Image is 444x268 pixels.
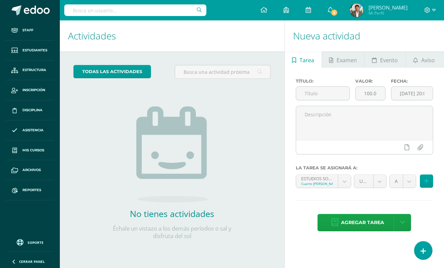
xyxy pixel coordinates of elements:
a: Estructura [5,61,54,81]
span: Unidad 4 [359,175,368,188]
span: Soporte [28,240,44,245]
img: 341803f27e08dd26eb2f05462dd2ab6d.png [350,3,363,17]
a: Disciplina [5,100,54,120]
a: todas las Actividades [73,65,151,78]
span: Asistencia [22,128,44,133]
span: Disciplina [22,107,42,113]
label: Título: [296,79,350,84]
a: Mis cursos [5,140,54,161]
a: Archivos [5,160,54,180]
h1: Nueva actividad [293,20,436,51]
span: Agregar tarea [341,214,384,231]
a: Asistencia [5,120,54,140]
span: 2 [330,9,338,16]
span: Staff [22,28,33,33]
a: ESTUDIOS SOCIALES 'A'Cuarto [PERSON_NAME][DATE] [296,175,351,188]
span: Reportes [22,187,41,193]
a: Soporte [8,237,52,247]
span: Mis cursos [22,148,44,153]
span: Mi Perfil [369,10,408,16]
span: Cerrar panel [19,259,45,264]
a: Afectivo (10.0%) [390,175,416,188]
a: Tarea [285,51,322,68]
div: ESTUDIOS SOCIALES 'A' [301,175,333,181]
input: Fecha de entrega [391,87,433,100]
a: Inscripción [5,80,54,100]
span: [PERSON_NAME] [369,4,408,11]
input: Busca una actividad próxima aquí... [175,65,270,79]
span: Inscripción [22,87,45,93]
span: Examen [337,52,357,68]
input: Busca un usuario... [64,4,206,16]
span: Tarea [300,52,314,68]
span: Estructura [22,67,46,73]
img: no_activities.png [136,106,208,202]
p: Échale un vistazo a los demás períodos o sal y disfruta del sol [104,225,240,240]
span: Archivos [22,167,41,173]
a: Evento [365,51,405,68]
a: Reportes [5,180,54,200]
input: Título [296,87,349,100]
a: Unidad 4 [354,175,386,188]
label: Valor: [355,79,386,84]
input: Puntos máximos [356,87,385,100]
h1: Actividades [68,20,276,51]
span: Aviso [421,52,435,68]
a: Examen [322,51,364,68]
span: Afectivo (10.0%) [395,175,398,188]
span: Evento [380,52,398,68]
label: La tarea se asignará a: [296,165,433,170]
div: Cuarto [PERSON_NAME][DATE] [301,181,333,186]
span: Estudiantes [22,48,47,53]
h2: No tienes actividades [104,208,240,219]
a: Aviso [406,51,442,68]
label: Fecha: [391,79,433,84]
a: Staff [5,20,54,40]
a: Estudiantes [5,40,54,61]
